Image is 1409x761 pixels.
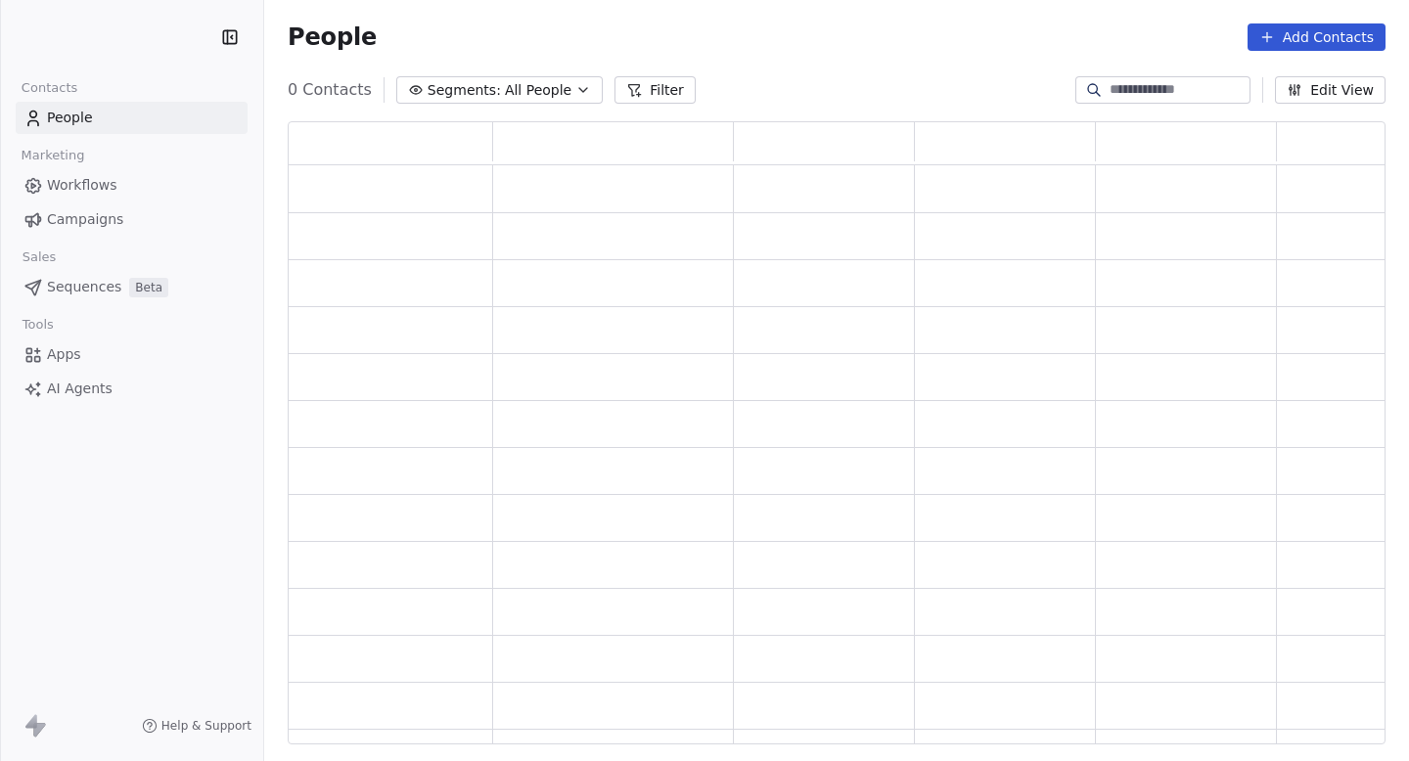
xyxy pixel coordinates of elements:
span: AI Agents [47,379,113,399]
span: Apps [47,344,81,365]
span: Marketing [13,141,93,170]
a: Apps [16,338,248,371]
a: Help & Support [142,718,251,734]
span: Workflows [47,175,117,196]
span: Sequences [47,277,121,297]
a: People [16,102,248,134]
span: People [47,108,93,128]
span: Beta [129,278,168,297]
button: Filter [614,76,696,104]
span: People [288,22,377,52]
span: Segments: [428,80,501,101]
a: Workflows [16,169,248,201]
span: Help & Support [161,718,251,734]
a: Campaigns [16,203,248,236]
span: Tools [14,310,62,339]
span: All People [505,80,571,101]
a: SequencesBeta [16,271,248,303]
span: Campaigns [47,209,123,230]
span: 0 Contacts [288,78,372,102]
button: Edit View [1275,76,1386,104]
span: Contacts [13,73,86,103]
span: Sales [14,243,65,272]
a: AI Agents [16,373,248,405]
button: Add Contacts [1248,23,1386,51]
